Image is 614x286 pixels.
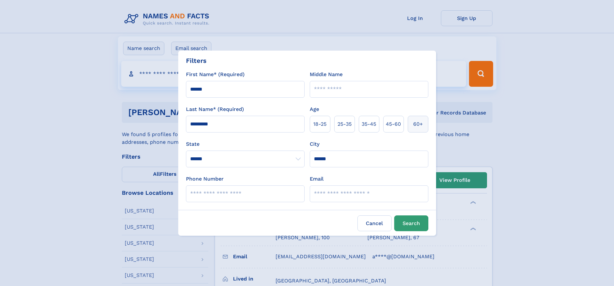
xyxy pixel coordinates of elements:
label: Age [310,105,319,113]
label: Phone Number [186,175,224,183]
button: Search [394,215,428,231]
span: 18‑25 [313,120,326,128]
label: State [186,140,305,148]
label: Last Name* (Required) [186,105,244,113]
span: 60+ [413,120,423,128]
label: Email [310,175,324,183]
label: Cancel [357,215,392,231]
label: Middle Name [310,71,343,78]
span: 35‑45 [362,120,376,128]
label: City [310,140,319,148]
div: Filters [186,56,207,65]
span: 45‑60 [386,120,401,128]
label: First Name* (Required) [186,71,245,78]
span: 25‑35 [337,120,352,128]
